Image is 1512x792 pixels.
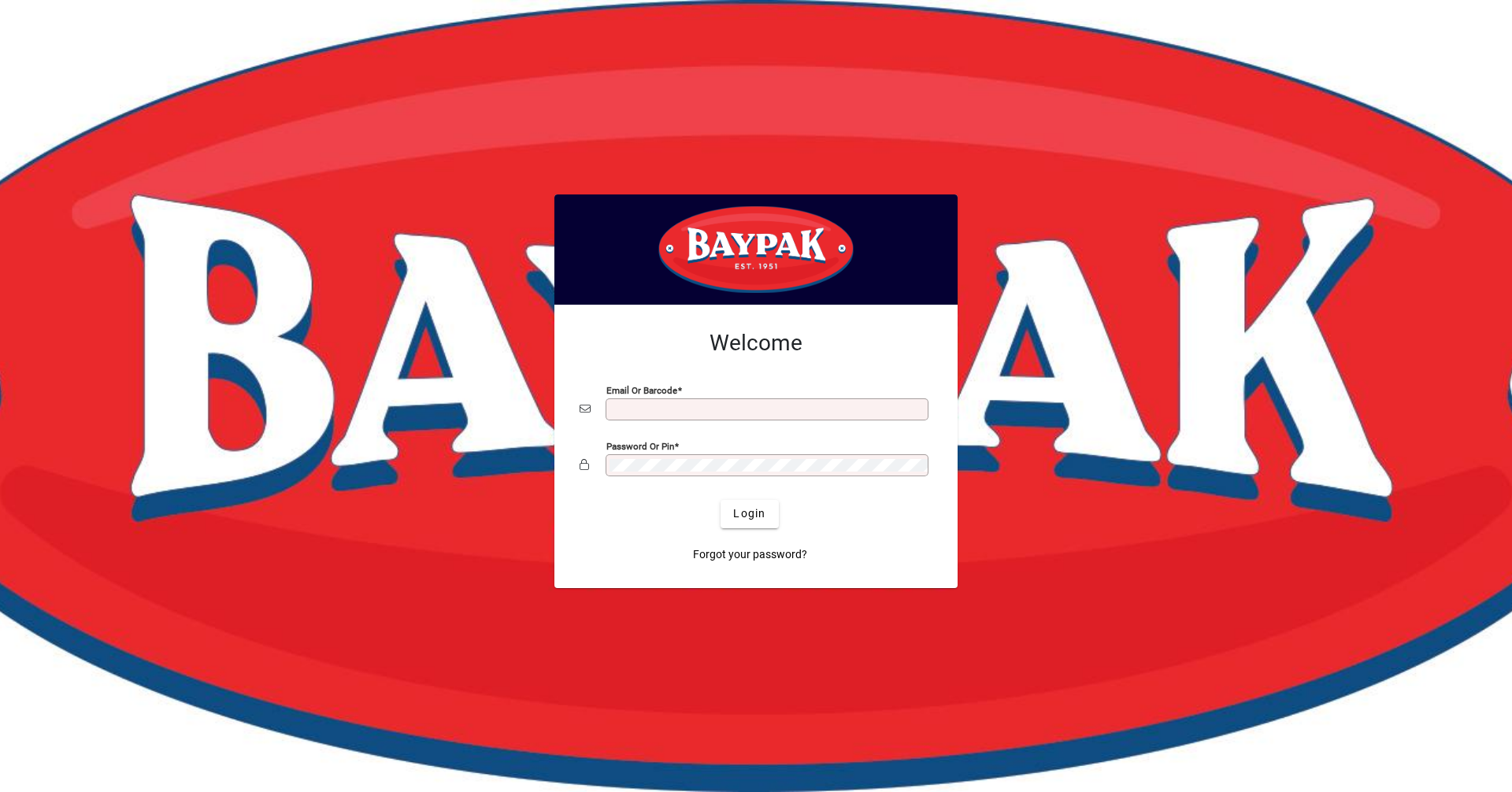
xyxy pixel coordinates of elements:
[606,440,674,451] mat-label: Password or Pin
[721,500,778,528] button: Login
[687,541,813,569] a: Forgot your password?
[580,330,932,357] h2: Welcome
[733,505,765,522] span: Login
[693,546,807,563] span: Forgot your password?
[606,384,677,395] mat-label: Email or Barcode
